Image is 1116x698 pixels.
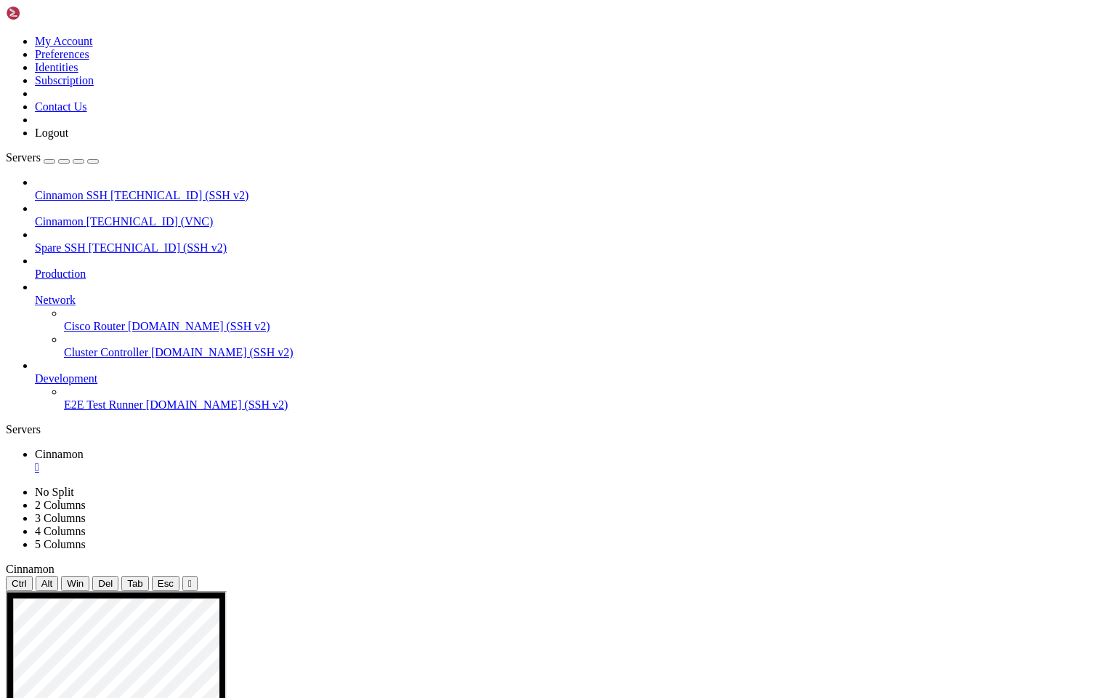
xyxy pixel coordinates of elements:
button: Alt [36,576,59,591]
a: Identities [35,61,78,73]
a: Network [35,294,1110,307]
li: Cinnamon SSH [TECHNICAL_ID] (SSH v2) [35,176,1110,202]
a: Cisco Router [DOMAIN_NAME] (SSH v2) [64,320,1110,333]
div:  [188,578,192,589]
span: Ctrl [12,578,27,589]
a: Logout [35,127,68,139]
a: 5 Columns [35,538,86,550]
a: Spare SSH [TECHNICAL_ID] (SSH v2) [35,241,1110,254]
button: Del [92,576,118,591]
img: Shellngn [6,6,89,20]
a: Cinnamon [35,448,1110,474]
span: Cinnamon [6,563,54,575]
span: Tab [127,578,143,589]
button:  [182,576,198,591]
a: Cluster Controller [DOMAIN_NAME] (SSH v2) [64,346,1110,359]
span: Cluster Controller [64,346,148,358]
span: Cinnamon [35,215,84,228]
a: Servers [6,151,99,164]
span: Win [67,578,84,589]
a: Production [35,268,1110,281]
span: [TECHNICAL_ID] (SSH v2) [89,241,227,254]
span: [TECHNICAL_ID] (SSH v2) [110,189,248,201]
span: Development [35,372,97,385]
button: Win [61,576,89,591]
a: Preferences [35,48,89,60]
li: Cluster Controller [DOMAIN_NAME] (SSH v2) [64,333,1110,359]
li: Cisco Router [DOMAIN_NAME] (SSH v2) [64,307,1110,333]
span: [DOMAIN_NAME] (SSH v2) [128,320,270,332]
span: [DOMAIN_NAME] (SSH v2) [151,346,294,358]
span: Spare SSH [35,241,86,254]
a: My Account [35,35,93,47]
li: E2E Test Runner [DOMAIN_NAME] (SSH v2) [64,385,1110,412]
span: Cisco Router [64,320,125,332]
a: E2E Test Runner [DOMAIN_NAME] (SSH v2) [64,398,1110,412]
a: 3 Columns [35,512,86,524]
a: Cinnamon [TECHNICAL_ID] (VNC) [35,215,1110,228]
span: Esc [158,578,174,589]
li: Production [35,254,1110,281]
li: Cinnamon [TECHNICAL_ID] (VNC) [35,202,1110,228]
button: Tab [121,576,149,591]
li: Development [35,359,1110,412]
div: Servers [6,423,1110,436]
a: No Split [35,486,74,498]
a: Development [35,372,1110,385]
span: [TECHNICAL_ID] (VNC) [86,215,214,228]
span: E2E Test Runner [64,398,143,411]
a: Cinnamon SSH [TECHNICAL_ID] (SSH v2) [35,189,1110,202]
button: Esc [152,576,179,591]
span: Cinnamon SSH [35,189,108,201]
a: 4 Columns [35,525,86,537]
a: Contact Us [35,100,87,113]
span: Alt [41,578,53,589]
span: Production [35,268,86,280]
span: [DOMAIN_NAME] (SSH v2) [146,398,288,411]
span: Servers [6,151,41,164]
li: Network [35,281,1110,359]
button: Ctrl [6,576,33,591]
span: Cinnamon [35,448,84,460]
li: Spare SSH [TECHNICAL_ID] (SSH v2) [35,228,1110,254]
a:  [35,461,1110,474]
span: Network [35,294,76,306]
a: Subscription [35,74,94,87]
a: 2 Columns [35,499,86,511]
span: Del [98,578,113,589]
